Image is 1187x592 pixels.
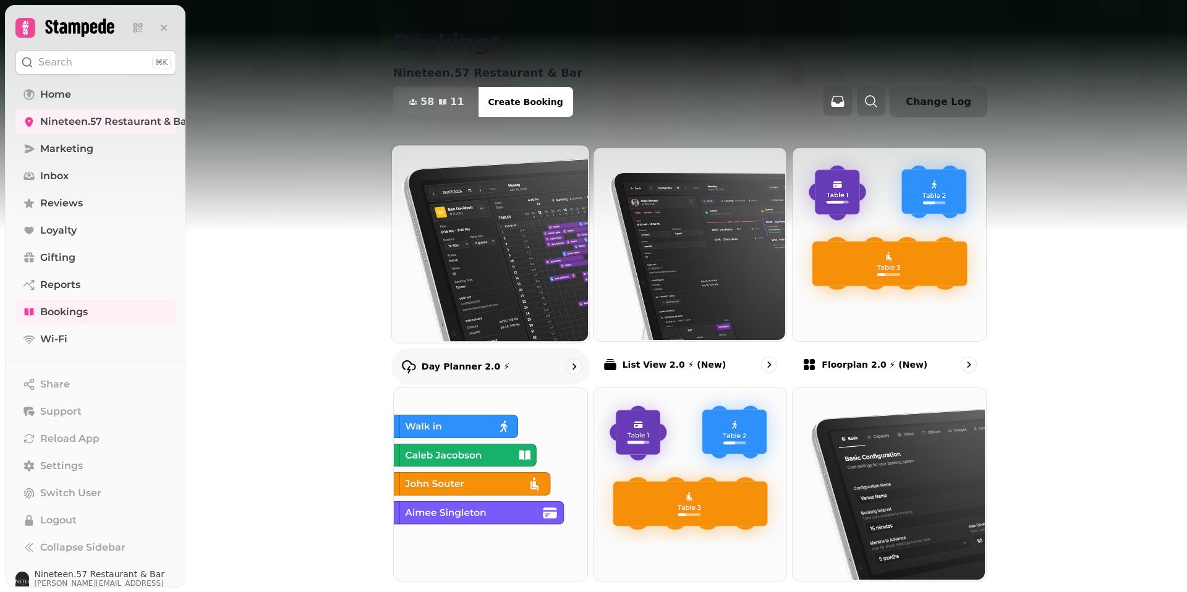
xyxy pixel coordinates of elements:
[393,64,582,82] p: Nineteen.57 Restaurant & Bar
[40,196,83,211] span: Reviews
[391,144,588,341] img: Day Planner 2.0 ⚡
[15,327,176,352] a: Wi-Fi
[15,372,176,397] button: Share
[450,97,464,107] span: 11
[15,454,176,478] a: Settings
[15,300,176,324] a: Bookings
[40,87,71,102] span: Home
[15,218,176,243] a: Loyalty
[40,250,75,265] span: Gifting
[15,164,176,188] a: Inbox
[391,145,590,384] a: Day Planner 2.0 ⚡Day Planner 2.0 ⚡
[40,404,82,419] span: Support
[963,358,975,371] svg: go to
[15,50,176,75] button: Search⌘K
[822,358,927,371] p: Floorplan 2.0 ⚡ (New)
[791,146,985,340] img: Floorplan 2.0 ⚡ (New)
[568,360,580,373] svg: go to
[15,426,176,451] button: Reload App
[40,305,88,319] span: Bookings
[420,97,434,107] span: 58
[15,191,176,216] a: Reviews
[479,87,573,117] button: Create Booking
[40,277,80,292] span: Reports
[40,431,100,446] span: Reload App
[906,97,971,107] span: Change Log
[592,146,786,340] img: List View 2.0 ⚡ (New)
[15,245,176,270] a: Gifting
[593,147,788,383] a: List View 2.0 ⚡ (New)List View 2.0 ⚡ (New)
[34,570,176,578] span: Nineteen.57 Restaurant & Bar
[40,114,191,129] span: Nineteen.57 Restaurant & Bar
[40,223,77,238] span: Loyalty
[15,399,176,424] button: Support
[592,387,786,580] img: Floor Plans (beta)
[15,137,176,161] a: Marketing
[152,56,171,69] div: ⌘K
[15,273,176,297] a: Reports
[15,535,176,560] button: Collapse Sidebar
[40,377,70,392] span: Share
[40,486,101,501] span: Switch User
[890,87,987,117] button: Change Log
[422,360,510,373] p: Day Planner 2.0 ⚡
[15,508,176,533] button: Logout
[488,98,563,106] span: Create Booking
[763,358,775,371] svg: go to
[38,55,72,70] p: Search
[791,387,985,580] img: Configuration
[40,540,126,555] span: Collapse Sidebar
[954,67,987,79] p: [DATE]
[15,481,176,505] button: Switch User
[40,332,67,347] span: Wi-Fi
[394,87,479,117] button: 5811
[40,459,83,473] span: Settings
[393,387,586,580] img: List view (Old - going soon)
[15,109,176,134] a: Nineteen.57 Restaurant & Bar
[623,358,726,371] p: List View 2.0 ⚡ (New)
[792,147,987,383] a: Floorplan 2.0 ⚡ (New)Floorplan 2.0 ⚡ (New)
[40,513,77,528] span: Logout
[15,82,176,107] a: Home
[40,169,69,184] span: Inbox
[40,142,93,156] span: Marketing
